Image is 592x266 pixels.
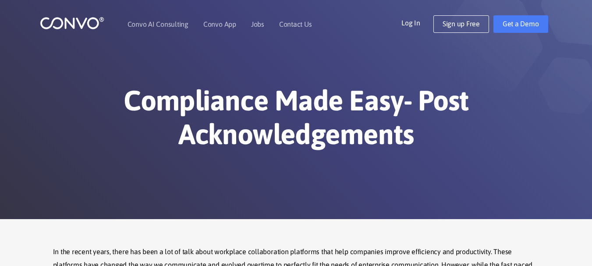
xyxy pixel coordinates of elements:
[433,15,489,33] a: Sign up Free
[279,21,312,28] a: Contact Us
[128,21,188,28] a: Convo AI Consulting
[40,16,104,30] img: logo_1.png
[493,15,548,33] a: Get a Demo
[203,21,236,28] a: Convo App
[251,21,264,28] a: Jobs
[401,15,433,29] a: Log In
[53,84,539,158] h1: Compliance Made Easy- Post Acknowledgements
